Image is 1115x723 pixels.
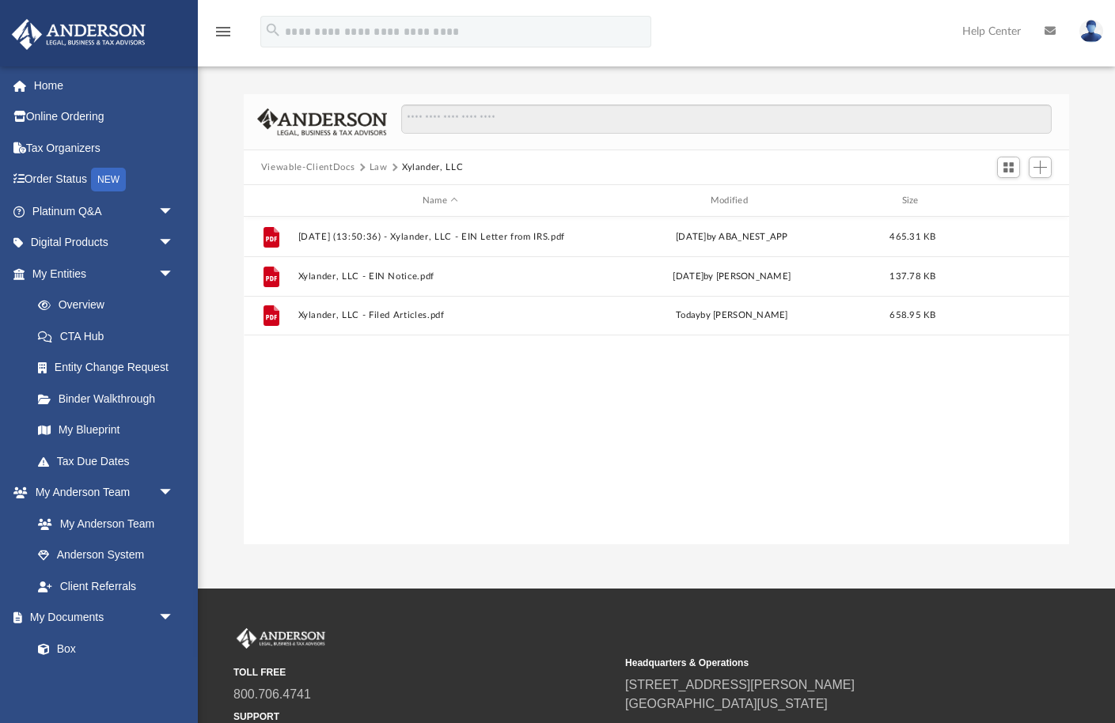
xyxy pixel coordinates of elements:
[158,477,190,509] span: arrow_drop_down
[7,19,150,50] img: Anderson Advisors Platinum Portal
[251,194,290,208] div: id
[158,227,190,259] span: arrow_drop_down
[233,665,614,679] small: TOLL FREE
[625,656,1006,670] small: Headquarters & Operations
[264,21,282,39] i: search
[11,602,190,634] a: My Documentsarrow_drop_down
[11,227,198,259] a: Digital Productsarrow_drop_down
[11,258,198,290] a: My Entitiesarrow_drop_down
[214,22,233,41] i: menu
[298,271,582,282] button: Xylander, LLC - EIN Notice.pdf
[244,217,1069,545] div: grid
[214,30,233,41] a: menu
[625,678,855,691] a: [STREET_ADDRESS][PERSON_NAME]
[11,195,198,227] a: Platinum Q&Aarrow_drop_down
[22,352,198,384] a: Entity Change Request
[590,270,874,284] div: [DATE] by [PERSON_NAME]
[22,508,182,539] a: My Anderson Team
[951,194,1062,208] div: id
[22,570,190,602] a: Client Referrals
[625,697,828,710] a: [GEOGRAPHIC_DATA][US_STATE]
[881,194,944,208] div: Size
[22,664,190,696] a: Meeting Minutes
[590,230,874,244] div: [DATE] by ABA_NEST_APP
[11,164,198,196] a: Order StatusNEW
[589,194,874,208] div: Modified
[91,168,126,191] div: NEW
[22,539,190,571] a: Anderson System
[889,233,935,241] span: 465.31 KB
[11,101,198,133] a: Online Ordering
[402,161,463,175] button: Xylander, LLC
[22,290,198,321] a: Overview
[11,477,190,509] a: My Anderson Teamarrow_drop_down
[22,383,198,414] a: Binder Walkthrough
[676,311,700,320] span: today
[889,311,935,320] span: 658.95 KB
[370,161,388,175] button: Law
[590,309,874,323] div: by [PERSON_NAME]
[22,320,198,352] a: CTA Hub
[233,687,311,701] a: 800.706.4741
[297,194,582,208] div: Name
[158,602,190,634] span: arrow_drop_down
[11,70,198,101] a: Home
[401,104,1052,134] input: Search files and folders
[22,445,198,477] a: Tax Due Dates
[22,414,190,446] a: My Blueprint
[261,161,355,175] button: Viewable-ClientDocs
[997,157,1021,179] button: Switch to Grid View
[298,232,582,242] button: [DATE] (13:50:36) - Xylander, LLC - EIN Letter from IRS.pdf
[158,195,190,228] span: arrow_drop_down
[298,310,582,320] button: Xylander, LLC - Filed Articles.pdf
[158,258,190,290] span: arrow_drop_down
[22,633,182,664] a: Box
[889,272,935,281] span: 137.78 KB
[11,132,198,164] a: Tax Organizers
[1079,20,1103,43] img: User Pic
[1029,157,1052,179] button: Add
[233,628,328,649] img: Anderson Advisors Platinum Portal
